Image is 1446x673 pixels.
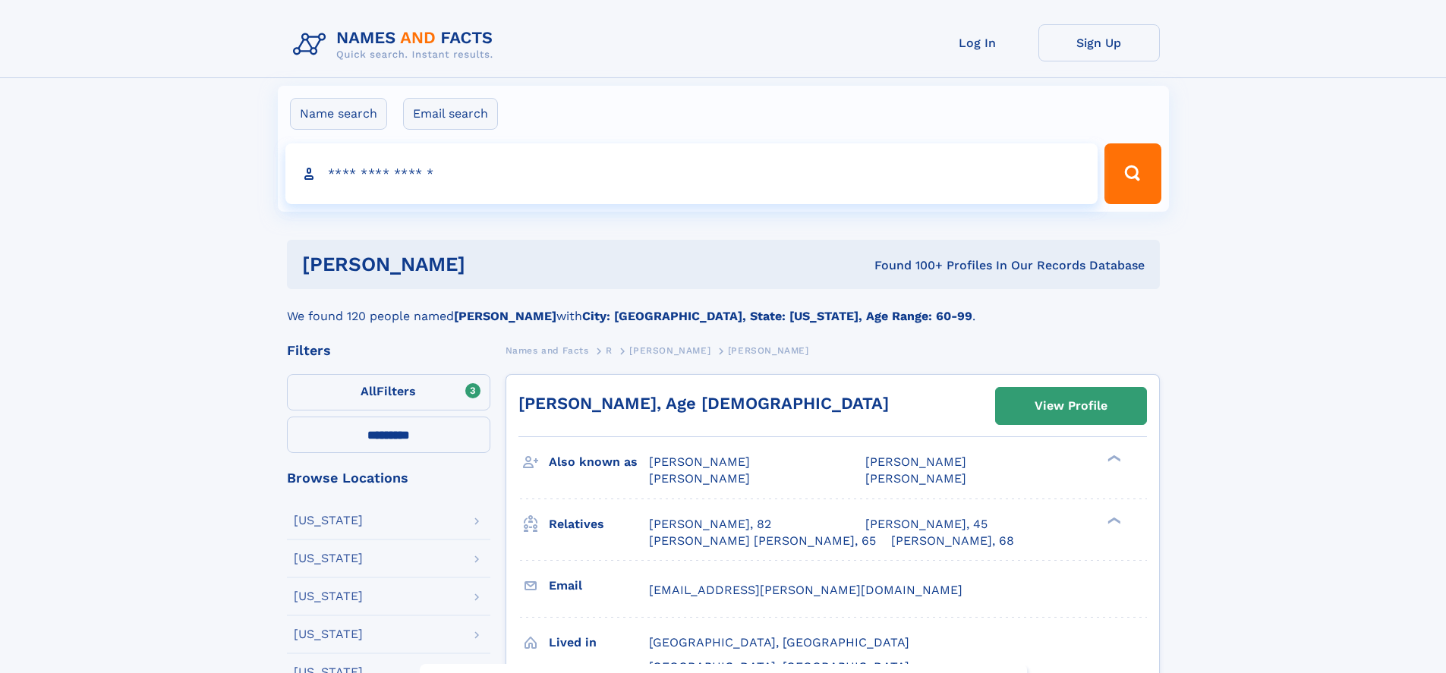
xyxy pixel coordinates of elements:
[1038,24,1160,61] a: Sign Up
[518,394,889,413] a: [PERSON_NAME], Age [DEMOGRAPHIC_DATA]
[917,24,1038,61] a: Log In
[1035,388,1107,423] div: View Profile
[290,98,387,130] label: Name search
[606,341,613,360] a: R
[454,309,556,323] b: [PERSON_NAME]
[649,583,962,597] span: [EMAIL_ADDRESS][PERSON_NAME][DOMAIN_NAME]
[865,454,966,469] span: [PERSON_NAME]
[294,590,363,602] div: [US_STATE]
[865,516,988,533] a: [PERSON_NAME], 45
[728,345,809,356] span: [PERSON_NAME]
[506,341,589,360] a: Names and Facts
[287,24,506,65] img: Logo Names and Facts
[549,449,649,475] h3: Also known as
[1104,143,1161,204] button: Search Button
[361,384,376,398] span: All
[287,374,490,410] label: Filters
[629,341,710,360] a: [PERSON_NAME]
[285,143,1098,204] input: search input
[287,289,1160,325] div: We found 120 people named with .
[669,257,1145,274] div: Found 100+ Profiles In Our Records Database
[302,255,670,274] h1: [PERSON_NAME]
[287,344,490,357] div: Filters
[549,573,649,599] h3: Email
[996,388,1146,424] a: View Profile
[649,635,909,649] span: [GEOGRAPHIC_DATA], [GEOGRAPHIC_DATA]
[549,511,649,537] h3: Relatives
[287,471,490,485] div: Browse Locations
[649,533,876,549] a: [PERSON_NAME] [PERSON_NAME], 65
[649,454,750,469] span: [PERSON_NAME]
[403,98,498,130] label: Email search
[294,514,363,527] div: [US_STATE]
[1104,454,1122,464] div: ❯
[649,471,750,486] span: [PERSON_NAME]
[1104,515,1122,525] div: ❯
[549,630,649,656] h3: Lived in
[891,533,1014,549] a: [PERSON_NAME], 68
[606,345,613,356] span: R
[865,471,966,486] span: [PERSON_NAME]
[629,345,710,356] span: [PERSON_NAME]
[294,552,363,565] div: [US_STATE]
[582,309,972,323] b: City: [GEOGRAPHIC_DATA], State: [US_STATE], Age Range: 60-99
[294,628,363,640] div: [US_STATE]
[649,516,771,533] a: [PERSON_NAME], 82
